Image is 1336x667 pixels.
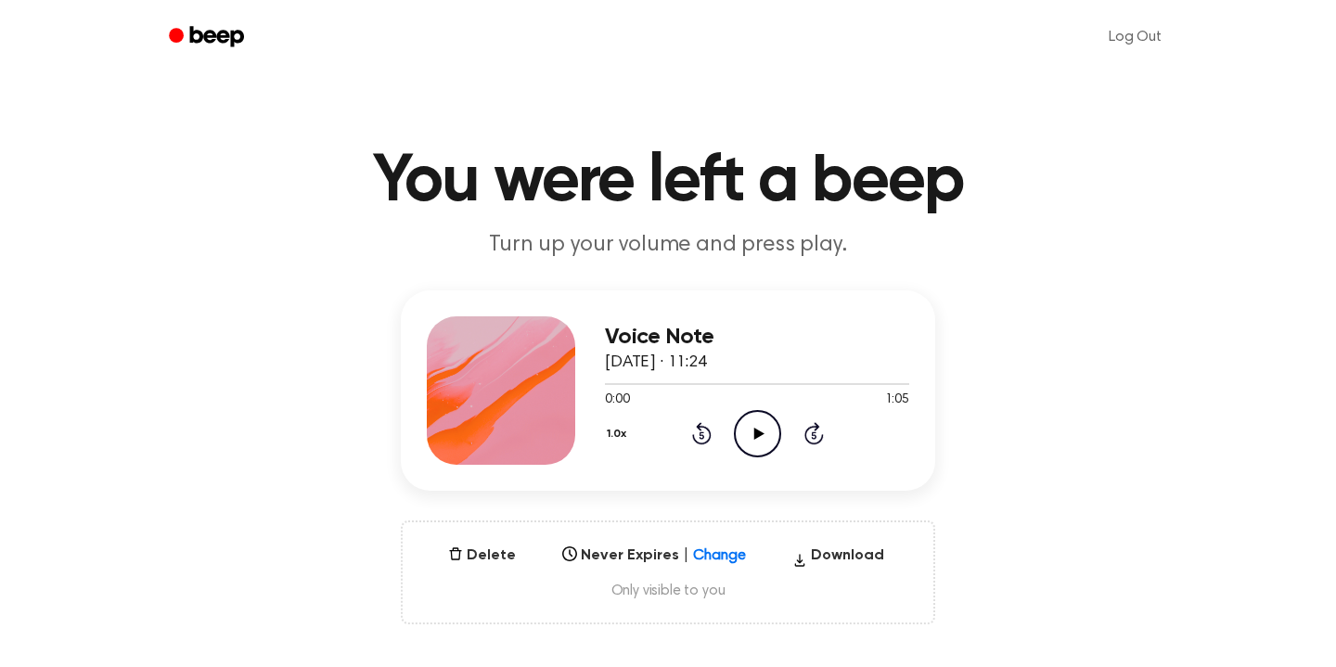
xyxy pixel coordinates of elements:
[312,230,1024,261] p: Turn up your volume and press play.
[193,148,1143,215] h1: You were left a beep
[885,391,909,410] span: 1:05
[1090,15,1180,59] a: Log Out
[156,19,261,56] a: Beep
[425,582,911,600] span: Only visible to you
[441,545,523,567] button: Delete
[605,391,629,410] span: 0:00
[605,354,707,371] span: [DATE] · 11:24
[605,325,909,350] h3: Voice Note
[605,418,634,450] button: 1.0x
[785,545,892,574] button: Download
